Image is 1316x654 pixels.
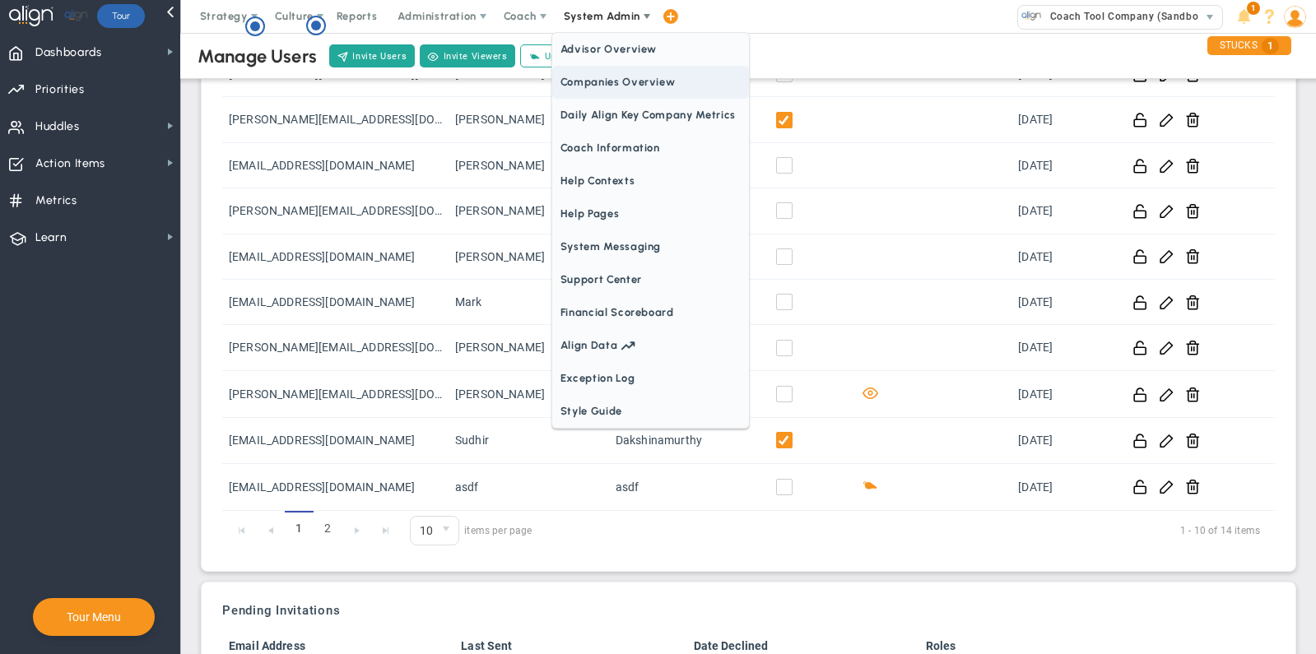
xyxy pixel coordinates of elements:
button: Edit User Info [1159,478,1174,495]
td: [PERSON_NAME][EMAIL_ADDRESS][DOMAIN_NAME] [222,371,449,418]
td: [PERSON_NAME][EMAIL_ADDRESS][DOMAIN_NAME] [222,325,449,370]
td: [DATE] [1011,188,1114,234]
td: [DATE] [1011,97,1114,142]
span: Action Items [35,146,105,181]
button: Edit User Info [1159,248,1174,265]
button: Edit User Info [1159,294,1174,311]
span: 1 - 10 of 14 items [552,521,1260,540]
button: Remove user from company [1185,111,1201,128]
h3: Pending Invitations [222,603,1275,618]
a: 2 [314,511,342,546]
button: Reset this password [1132,432,1148,449]
span: Huddles [35,109,80,144]
span: Update Coach [545,49,607,63]
span: View-only User [858,384,878,404]
button: Reset this password [1132,248,1148,265]
a: Go to the next page [342,517,371,545]
td: asdf [449,464,609,511]
span: 1 [285,511,314,546]
a: Email Address [229,639,448,652]
td: Mark [449,280,609,325]
button: Update Coach [520,44,616,67]
span: Coach [858,477,878,497]
span: 1 [1247,2,1260,15]
button: Remove user from company [1185,339,1201,356]
span: Help Contexts [552,165,749,197]
button: Edit User Info [1159,157,1174,174]
td: [DATE] [1011,371,1114,418]
button: Remove user from company [1185,202,1201,220]
button: Remove user from company [1185,386,1201,403]
span: Support Center [552,263,749,296]
span: Help Pages [552,197,749,230]
td: [PERSON_NAME] [449,188,609,234]
button: Invite Users [329,44,415,67]
button: Edit User Info [1159,432,1174,449]
span: System Admin [564,10,640,22]
div: Manage Users [198,45,317,67]
button: Edit User Info [1159,111,1174,128]
td: Sudhir [449,418,609,463]
button: Remove user from company [1185,432,1201,449]
button: Invite Viewers [420,44,515,67]
button: Remove user from company [1185,294,1201,311]
span: Learn [35,220,67,255]
span: System Messaging [552,230,749,263]
button: Reset this password [1132,202,1148,220]
span: select [1198,6,1222,29]
td: [EMAIL_ADDRESS][DOMAIN_NAME] [222,280,449,325]
button: Reset this password [1132,294,1148,311]
td: asdf [609,464,770,511]
td: [DATE] [1011,280,1114,325]
td: [DATE] [1011,418,1114,463]
a: Last Sent [461,639,680,652]
span: 10 [411,517,435,545]
td: [PERSON_NAME][EMAIL_ADDRESS][DOMAIN_NAME] [222,97,449,142]
td: [DATE] [1011,464,1114,511]
button: Reset this password [1132,157,1148,174]
td: [PERSON_NAME] [449,97,609,142]
td: [DATE] [1011,325,1114,370]
td: [EMAIL_ADDRESS][DOMAIN_NAME] [222,418,449,463]
span: Strategy [200,10,248,22]
div: STUCKS [1207,36,1291,55]
button: Reset this password [1132,478,1148,495]
td: [PERSON_NAME] [449,234,609,280]
span: Style Guide [552,395,749,428]
button: Edit User Info [1159,339,1174,356]
span: Administration [398,10,476,22]
span: 0 [410,516,459,545]
td: [DATE] [1011,143,1114,188]
span: Daily Align Key Company Metrics [552,99,749,132]
span: Coach Information [552,132,749,165]
span: items per page [410,516,532,545]
a: Align Data [552,329,749,362]
button: Remove user from company [1185,248,1201,265]
span: Financial Scoreboard [552,296,749,329]
td: [PERSON_NAME][EMAIL_ADDRESS][DOMAIN_NAME] [222,188,449,234]
img: 64089.Person.photo [1284,6,1306,28]
button: Edit User Info [1159,386,1174,403]
span: Coach Tool Company (Sandbox) [1042,6,1207,27]
td: [EMAIL_ADDRESS][DOMAIN_NAME] [222,234,449,280]
a: Date Declined [694,639,913,652]
button: Tour Menu [62,610,126,624]
a: Go to the last page [371,517,400,545]
button: Edit User Info [1159,202,1174,220]
span: Metrics [35,183,77,218]
span: Culture [275,10,314,22]
button: Reset this password [1132,386,1148,403]
button: Reset this password [1132,339,1148,356]
td: [DATE] [1011,234,1114,280]
span: Companies Overview [552,66,749,99]
td: [PERSON_NAME] [449,143,609,188]
button: Reset this password [1132,111,1148,128]
td: [PERSON_NAME] [449,371,609,418]
span: Priorities [35,72,85,107]
button: Remove user from company [1185,157,1201,174]
td: [PERSON_NAME] [449,325,609,370]
td: [EMAIL_ADDRESS][DOMAIN_NAME] [222,464,449,511]
img: 33476.Company.photo [1021,6,1042,26]
button: Remove user from company [1185,478,1201,495]
span: Advisor Overview [552,33,749,66]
